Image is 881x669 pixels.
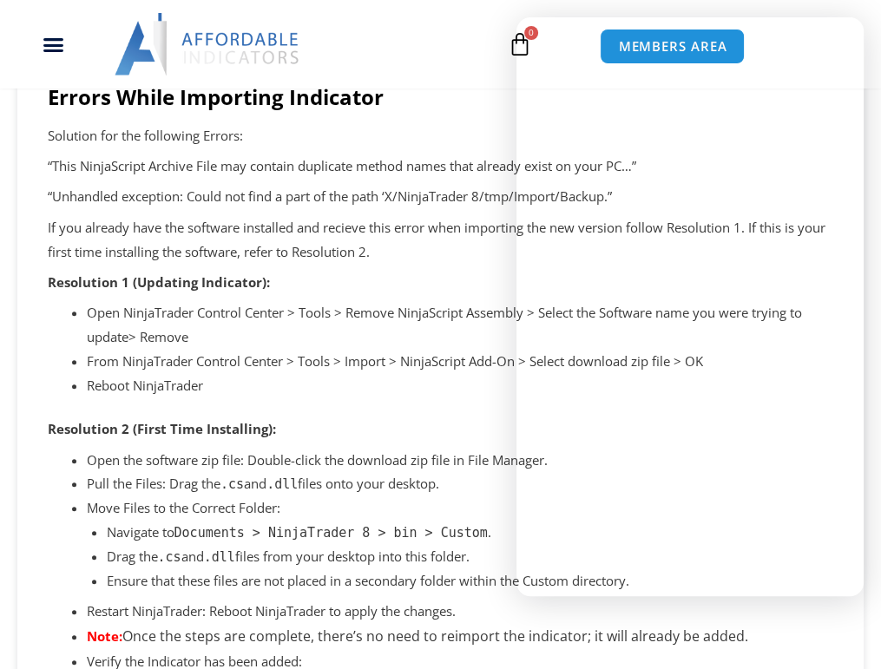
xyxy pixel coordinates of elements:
div: Menu Toggle [10,28,96,61]
code: Documents > NinjaTrader 8 > bin > Custom [174,525,488,541]
strong: Resolution 2 (First Time Installing): [48,420,276,437]
li: Navigate to . [107,521,834,545]
p: Ensure that these files are not placed in a secondary folder within the Custom directory. [107,569,834,594]
li: Drag the and files from your desktop into this folder. [107,545,834,569]
code: .cs [158,549,181,565]
img: LogoAI | Affordable Indicators – NinjaTrader [115,13,301,75]
li: Pull the Files: Drag the and files onto your desktop. [87,472,833,496]
li: Restart NinjaTrader: Reboot NinjaTrader to apply the changes. [87,600,833,624]
code: .dll [266,476,298,492]
li: Open NinjaTrader Control Center > Tools > Remove NinjaScript Assembly > Select the Software name ... [87,301,833,350]
p: Solution for the following Errors: [48,124,833,148]
strong: Resolution 1 (Updating Indicator): [48,273,270,291]
h2: Errors While Importing Indicator [48,83,833,110]
iframe: Intercom live chat [516,17,864,596]
li: Move Files to the Correct Folder: [87,496,833,593]
iframe: Intercom live chat [822,610,864,652]
a: 0 [482,19,558,69]
li: Open the software zip file: Double-click the download zip file in File Manager. [87,449,833,473]
li: From NinjaTrader Control Center > Tools > Import > NinjaScript Add-On > Select download zip file ... [87,350,833,374]
span: Once the steps are complete, there’s no need to reimport the indicator; it will already be added. [122,626,748,646]
p: “Unhandled exception: Could not find a part of the path ‘X/NinjaTrader 8/tmp/Import/Backup.” [48,185,833,209]
li: Reboot NinjaTrader [87,374,833,398]
code: .dll [204,549,235,565]
code: .cs [220,476,244,492]
p: If you already have the software installed and recieve this error when importing the new version ... [48,216,833,265]
p: “This NinjaScript Archive File may contain duplicate method names that already exist on your PC…” [48,154,833,179]
span: Note: [87,627,122,645]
